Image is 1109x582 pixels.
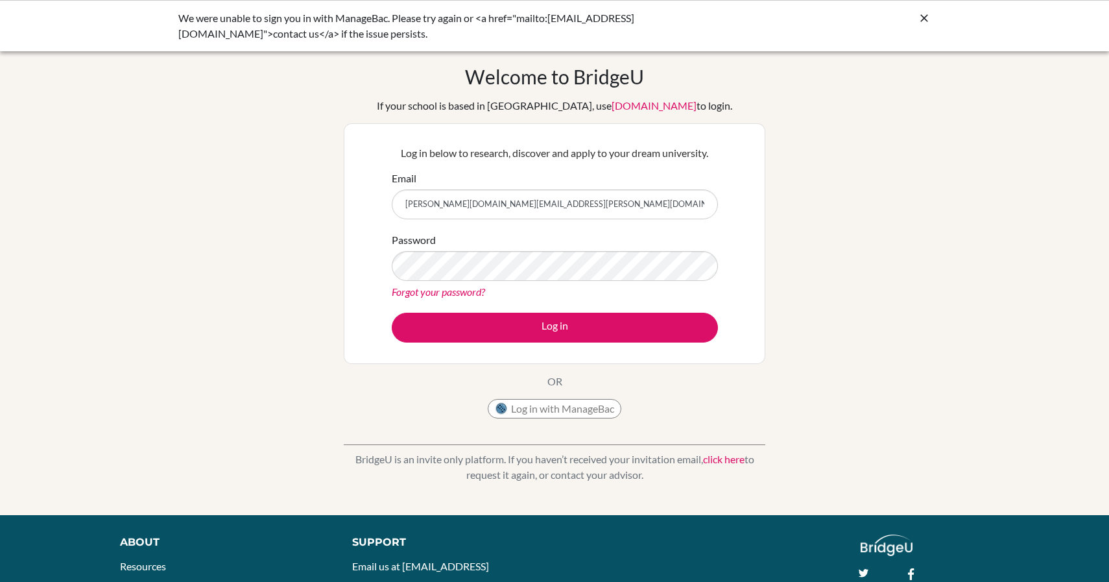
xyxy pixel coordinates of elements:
[392,232,436,248] label: Password
[344,452,765,483] p: BridgeU is an invite only platform. If you haven’t received your invitation email, to request it ...
[488,399,621,418] button: Log in with ManageBac
[392,145,718,161] p: Log in below to research, discover and apply to your dream university.
[465,65,644,88] h1: Welcome to BridgeU
[861,535,913,556] img: logo_white@2x-f4f0deed5e89b7ecb1c2cc34c3e3d731f90f0f143d5ea2071677605dd97b5244.png
[377,98,732,114] div: If your school is based in [GEOGRAPHIC_DATA], use to login.
[120,535,323,550] div: About
[547,374,562,389] p: OR
[703,453,745,465] a: click here
[352,535,540,550] div: Support
[392,313,718,343] button: Log in
[392,285,485,298] a: Forgot your password?
[120,560,166,572] a: Resources
[612,99,697,112] a: [DOMAIN_NAME]
[178,10,736,42] div: We were unable to sign you in with ManageBac. Please try again or <a href="mailto:[EMAIL_ADDRESS]...
[392,171,416,186] label: Email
